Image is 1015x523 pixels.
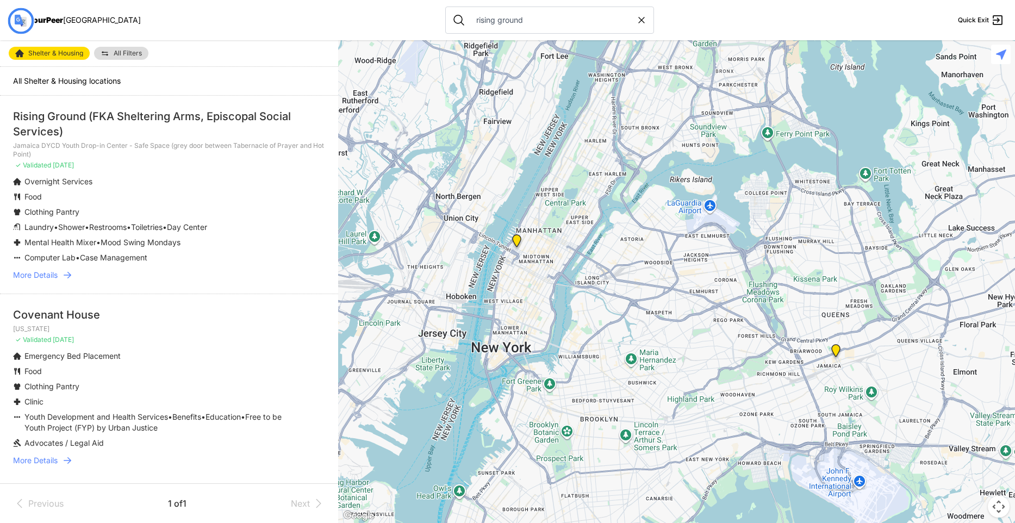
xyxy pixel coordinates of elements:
[24,253,76,262] span: Computer Lab
[201,412,206,421] span: •
[58,222,85,232] span: Shower
[85,222,89,232] span: •
[172,412,201,421] span: Benefits
[76,253,80,262] span: •
[28,498,64,509] font: Previous
[131,222,163,232] span: Toiletries
[168,412,172,421] span: •
[958,14,1004,27] a: Quick Exit
[54,222,58,232] span: •
[28,17,141,23] a: YourPeer[GEOGRAPHIC_DATA]
[167,222,207,232] span: Day Center
[24,412,168,421] span: Youth Development and Health Services
[15,335,51,344] font: ✓ Validated
[24,382,79,391] font: Clothing Pantry
[291,498,310,509] font: Next
[13,307,325,322] div: Covenant House
[63,15,141,24] span: [GEOGRAPHIC_DATA]
[24,351,121,360] font: Emergency Bed Placement
[13,109,325,139] div: Rising Ground (FKA Sheltering Arms, Episcopal Social Services)
[341,509,377,523] img: Google
[168,498,174,509] span: 1
[53,161,74,169] font: [DATE]
[13,141,325,159] p: Jamaica DYCD Youth Drop-in Center - Safe Space (grey door between Tabernacle of Prayer and Hot Po...
[24,397,43,406] font: Clinic
[13,76,121,85] font: All Shelter & Housing locations
[13,270,58,279] font: More Details
[114,49,142,57] font: All Filters
[163,222,167,232] span: •
[13,455,325,466] a: More Details
[13,270,325,281] a: More Details
[206,412,241,421] span: Education
[24,192,42,201] font: Food
[241,412,245,421] span: •
[24,222,54,232] span: Laundry
[24,207,79,216] font: Clothing Pantry
[958,16,989,24] span: Quick Exit
[13,325,325,333] p: [US_STATE]
[341,509,377,523] a: Open this area in Google Maps (opens a new window)
[470,15,636,26] input: Search
[15,161,51,169] font: ✓ Validated
[829,344,843,362] div: Jamaica DYCD Youth Drop-in Center - Safe Space (grey door between Tabernacle of Prayer and Hot Po...
[96,238,101,247] span: •
[101,238,180,247] span: Mood Swing Mondays
[174,498,183,509] span: of
[510,234,524,252] div: New York
[183,498,186,509] span: 1
[9,47,90,60] a: Shelter & Housing
[127,222,131,232] span: •
[24,438,104,447] font: Advocates / Legal Aid
[24,177,92,186] font: Overnight Services
[24,366,42,376] font: Food
[28,49,83,57] font: Shelter & Housing
[24,238,96,247] span: Mental Health Mixer
[988,496,1010,518] button: Map camera controls
[53,335,74,344] font: [DATE]
[94,47,148,60] a: All Filters
[13,456,58,465] font: More Details
[89,222,127,232] span: Restrooms
[80,253,147,262] span: Case Management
